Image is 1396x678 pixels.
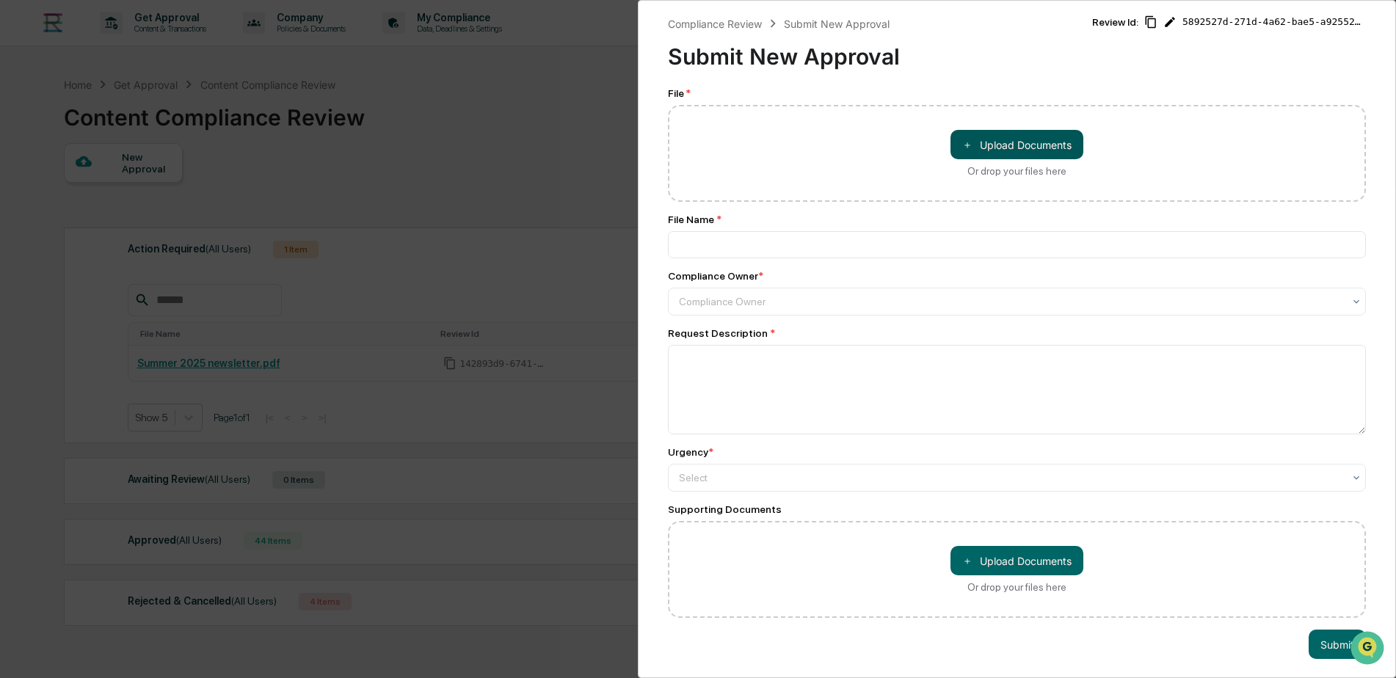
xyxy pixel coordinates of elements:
[1144,15,1157,29] span: Copy Id
[668,87,1366,99] div: File
[967,581,1066,593] div: Or drop your files here
[668,446,713,458] div: Urgency
[1092,16,1138,28] span: Review Id:
[668,18,762,30] div: Compliance Review
[101,179,188,205] a: 🗄️Attestations
[668,327,1366,339] div: Request Description
[1309,630,1366,659] button: Submit
[29,213,92,227] span: Data Lookup
[121,185,182,200] span: Attestations
[668,32,1092,70] div: Submit New Approval
[103,248,178,260] a: Powered byPylon
[1163,15,1177,29] span: Edit Review ID
[146,249,178,260] span: Pylon
[784,18,890,30] div: Submit New Approval
[962,554,973,568] span: ＋
[967,165,1066,177] div: Or drop your files here
[250,117,267,134] button: Start new chat
[962,138,973,152] span: ＋
[50,112,241,127] div: Start new chat
[1349,630,1389,669] iframe: Open customer support
[668,503,1366,515] div: Supporting Documents
[106,186,118,198] div: 🗄️
[15,186,26,198] div: 🖐️
[15,214,26,226] div: 🔎
[15,31,267,54] p: How can we help?
[9,179,101,205] a: 🖐️Preclearance
[950,546,1083,575] button: Or drop your files here
[29,185,95,200] span: Preclearance
[50,127,186,139] div: We're available if you need us!
[9,207,98,233] a: 🔎Data Lookup
[668,214,1366,225] div: File Name
[950,130,1083,159] button: Or drop your files here
[668,270,763,282] div: Compliance Owner
[1182,16,1366,28] span: 5892527d-271d-4a62-bae5-a9255245cf45
[15,112,41,139] img: 1746055101610-c473b297-6a78-478c-a979-82029cc54cd1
